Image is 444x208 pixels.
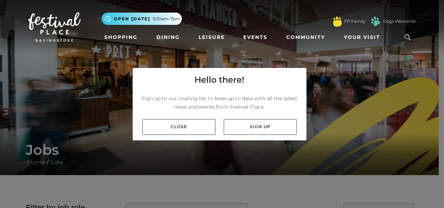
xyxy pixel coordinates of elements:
a: Community [283,31,328,44]
h4: Hello there! [194,74,244,86]
span: Your Visit [344,34,380,41]
a: FP Family [344,18,365,25]
a: Shopping [102,31,140,44]
a: Dogs Welcome! [383,18,416,25]
a: Sign up [224,119,297,135]
a: Leisure [196,31,228,44]
span: 9.30am-7pm [153,16,180,22]
a: Close [142,119,215,135]
a: Your Visit [341,31,386,44]
button: Open [DATE] 9.30am-7pm [102,13,182,25]
p: Sign up to our mailing list to keep up to date with all the latest news and events from Festival ... [138,94,301,111]
a: Dining [154,31,183,44]
span: Open [DATE] [114,16,150,22]
img: Festival Place Logo [28,12,81,42]
a: Events [240,31,270,44]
